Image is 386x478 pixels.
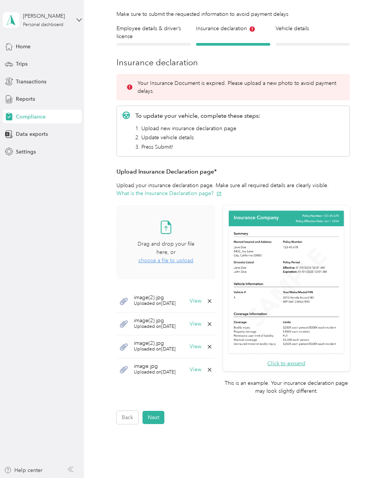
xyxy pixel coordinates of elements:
[344,436,386,478] iframe: Everlance-gr Chat Button Frame
[190,321,201,327] button: View
[267,360,305,367] button: Click to expand
[135,134,260,141] li: 2. Update vehicle details
[117,206,214,279] span: Drag and drop your file here, orchoose a file to upload
[116,167,349,177] h3: Upload Insurance Declaration page*
[138,241,195,255] span: Drag and drop your file here, or
[116,25,191,40] h4: Employee details & driver’s license
[134,364,176,369] span: image.jpg
[116,56,349,69] h3: Insurance declaration
[227,209,346,355] img: Sample insurance declaration
[134,341,176,346] span: image(2).jpg
[116,10,349,18] div: Make sure to submit the requested information to avoid payment delays
[134,323,176,330] span: Uploaded on [DATE]
[134,295,176,300] span: image(2).jpg
[16,148,36,156] span: Settings
[190,344,201,349] button: View
[16,95,35,103] span: Reports
[134,318,176,323] span: image(2).jpg
[276,25,350,32] h4: Vehicle details
[138,79,339,95] p: Your Insurance Document is expired. Please upload a new photo to avoid payment delays.
[16,130,48,138] span: Data exports
[196,25,270,32] h4: Insurance declaration
[134,346,176,353] span: Uploaded on [DATE]
[16,43,31,51] span: Home
[116,181,349,197] p: Upload your insurance declaration page. Make sure all required details are clearly visible.
[4,466,43,474] button: Help center
[223,379,350,395] p: This is an example. Your insurance declaration page may look slightly different.
[142,411,164,424] button: Next
[135,124,260,132] li: 1. Upload new insurance declaration page
[116,189,222,197] button: What is the Insurance Declaration page?
[135,143,260,151] li: 3. Press Submit!
[134,369,176,376] span: Uploaded on [DATE]
[23,23,63,27] div: Personal dashboard
[134,300,176,307] span: Uploaded on [DATE]
[16,60,28,68] span: Trips
[135,111,260,120] p: To update your vehicle, complete these steps:
[16,113,46,121] span: Compliance
[138,257,193,264] span: choose a file to upload
[16,78,46,86] span: Transactions
[116,411,138,424] button: Back
[23,12,70,20] div: [PERSON_NAME]
[190,298,201,304] button: View
[190,367,201,372] button: View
